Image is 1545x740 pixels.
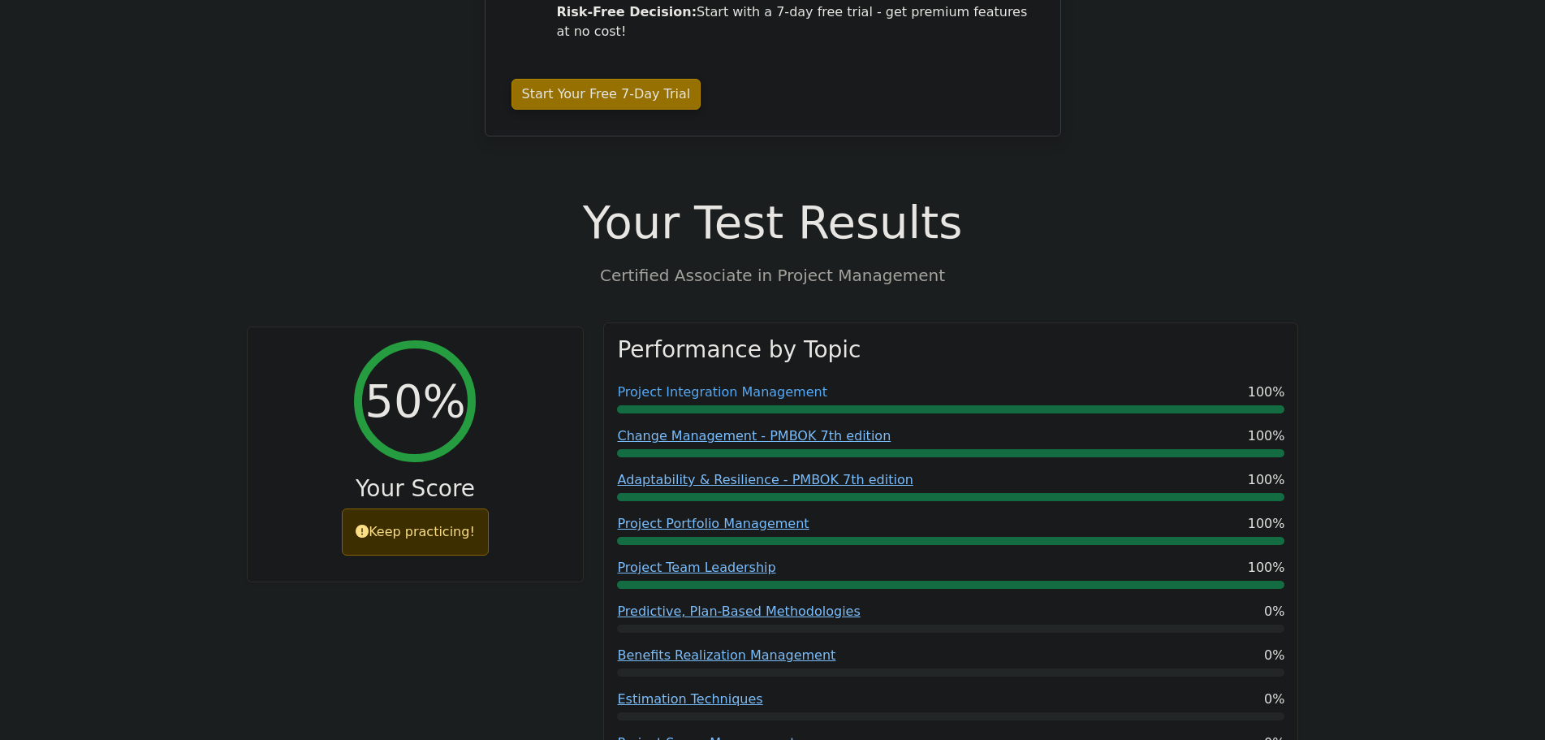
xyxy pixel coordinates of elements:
[247,263,1299,288] p: Certified Associate in Project Management
[1248,383,1285,402] span: 100%
[511,79,701,110] a: Start Your Free 7-Day Trial
[617,384,826,400] a: Project Integration Management
[1264,646,1284,665] span: 0%
[1248,470,1285,490] span: 100%
[1264,602,1284,621] span: 0%
[1248,426,1285,446] span: 100%
[617,428,891,444] a: Change Management - PMBOK 7th edition
[247,195,1299,249] h1: Your Test Results
[342,508,489,556] div: Keep practicing!
[365,374,465,428] h2: 50%
[617,560,775,575] a: Project Team Leadership
[617,647,835,663] a: Benefits Realization Management
[1248,558,1285,578] span: 100%
[617,472,913,487] a: Adaptability & Resilience - PMBOK 7th edition
[1264,690,1284,709] span: 0%
[1248,514,1285,534] span: 100%
[617,691,762,707] a: Estimation Techniques
[617,516,809,531] a: Project Portfolio Management
[617,604,860,619] a: Predictive, Plan-Based Methodologies
[617,336,861,364] h3: Performance by Topic
[261,475,571,503] h3: Your Score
